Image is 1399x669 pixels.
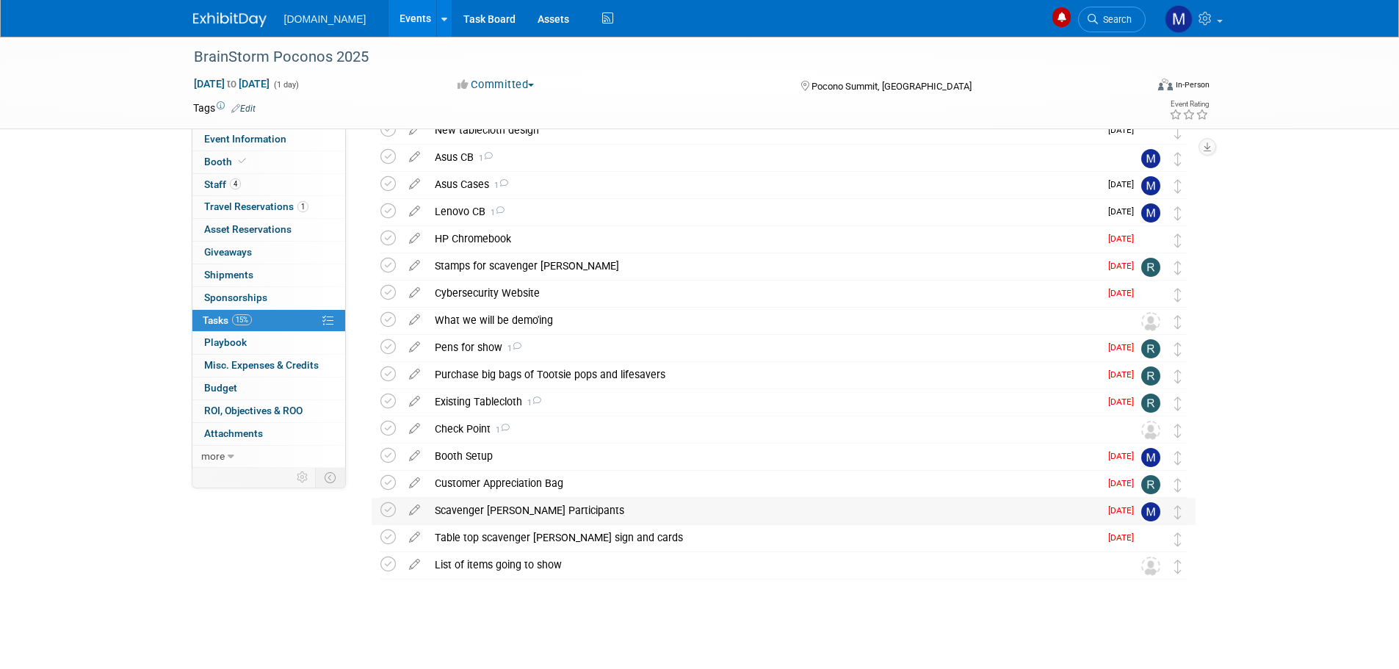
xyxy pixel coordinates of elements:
div: What we will be demo'ing [427,308,1112,333]
i: Move task [1174,369,1182,383]
a: edit [402,205,427,218]
i: Move task [1174,234,1182,247]
a: Asset Reservations [192,219,345,241]
span: [DATE] [1108,505,1141,516]
img: Mark Menzella [1141,149,1160,168]
img: Rachelle Menzella [1141,475,1160,494]
span: [DATE] [1108,261,1141,271]
div: In-Person [1175,79,1210,90]
span: more [201,450,225,462]
img: Mark Menzella [1141,203,1160,223]
i: Move task [1174,206,1182,220]
a: edit [402,558,427,571]
i: Move task [1174,451,1182,465]
div: New tablecloth design [427,117,1099,142]
img: Unassigned [1141,421,1160,440]
span: Giveaways [204,246,252,258]
div: Scavenger [PERSON_NAME] Participants [427,498,1099,523]
img: Rachelle Menzella [1141,366,1160,386]
a: Budget [192,377,345,399]
span: [DATE] [1108,288,1141,298]
span: 1 [522,398,541,408]
div: Lenovo CB [427,199,1099,224]
div: HP Chromebook [427,226,1099,251]
a: Booth [192,151,345,173]
span: Pocono Summit, [GEOGRAPHIC_DATA] [811,81,972,92]
div: Purchase big bags of Tootsie pops and lifesavers [427,362,1099,387]
span: Tasks [203,314,252,326]
a: Staff4 [192,174,345,196]
a: edit [402,477,427,490]
a: edit [402,314,427,327]
a: edit [402,232,427,245]
span: Sponsorships [204,292,267,303]
span: [DATE] [1108,125,1141,135]
i: Move task [1174,424,1182,438]
i: Move task [1174,342,1182,356]
a: edit [402,531,427,544]
img: Mark Menzella [1141,502,1160,521]
span: ROI, Objectives & ROO [204,405,303,416]
div: Check Point [427,416,1112,441]
div: Pens for show [427,335,1099,360]
img: ExhibitDay [193,12,267,27]
a: Attachments [192,423,345,445]
img: Mark Menzella [1165,5,1193,33]
a: edit [402,449,427,463]
span: [DOMAIN_NAME] [284,13,366,25]
span: 1 [491,425,510,435]
td: Toggle Event Tabs [315,468,345,487]
span: Asset Reservations [204,223,292,235]
span: Budget [204,382,237,394]
img: Rachelle Menzella [1141,339,1160,358]
i: Move task [1174,560,1182,574]
a: Sponsorships [192,287,345,309]
a: Shipments [192,264,345,286]
a: edit [402,341,427,354]
span: [DATE] [1108,369,1141,380]
span: [DATE] [1108,342,1141,352]
a: edit [402,151,427,164]
span: [DATE] [DATE] [193,77,270,90]
div: Asus Cases [427,172,1099,197]
a: Search [1078,7,1146,32]
span: 1 [489,181,508,190]
span: Attachments [204,427,263,439]
a: Giveaways [192,242,345,264]
a: Tasks15% [192,310,345,332]
a: Edit [231,104,256,114]
div: Booth Setup [427,444,1099,469]
a: Playbook [192,332,345,354]
a: edit [402,368,427,381]
i: Move task [1174,532,1182,546]
img: Unassigned [1141,312,1160,331]
span: Booth [204,156,249,167]
span: [DATE] [1108,478,1141,488]
a: edit [402,504,427,517]
span: [DATE] [1108,397,1141,407]
span: 4 [230,178,241,189]
td: Tags [193,101,256,115]
span: [DATE] [1108,451,1141,461]
img: Mark Menzella [1141,176,1160,195]
img: Mark Menzella [1141,448,1160,467]
a: edit [402,259,427,272]
span: [DATE] [1108,234,1141,244]
div: Event Rating [1169,101,1209,108]
button: Committed [452,77,540,93]
div: Cybersecurity Website [427,281,1099,305]
div: Stamps for scavenger [PERSON_NAME] [427,253,1099,278]
img: Vasili Karalewich [1141,529,1160,549]
i: Move task [1174,478,1182,492]
i: Move task [1174,152,1182,166]
i: Move task [1174,315,1182,329]
a: edit [402,286,427,300]
div: Event Format [1059,76,1210,98]
span: 1 [502,344,521,353]
a: ROI, Objectives & ROO [192,400,345,422]
span: Search [1098,14,1132,25]
img: Format-Inperson.png [1158,79,1173,90]
i: Booth reservation complete [239,157,246,165]
i: Move task [1174,505,1182,519]
span: Staff [204,178,241,190]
